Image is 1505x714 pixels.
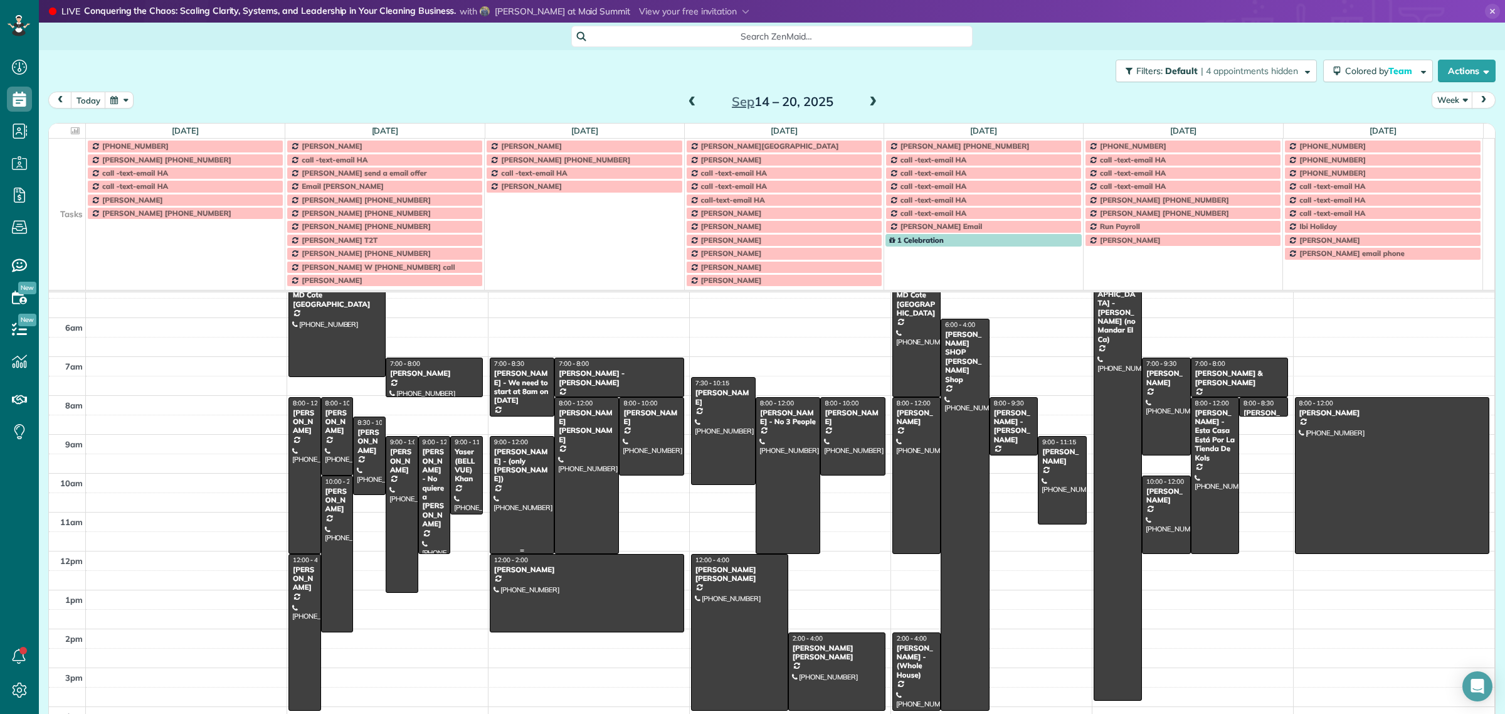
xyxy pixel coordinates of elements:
[824,408,881,427] div: [PERSON_NAME]
[102,195,163,205] span: [PERSON_NAME]
[1299,408,1486,417] div: [PERSON_NAME]
[1388,65,1414,77] span: Team
[695,556,729,564] span: 12:00 - 4:00
[60,556,83,566] span: 12pm
[1100,208,1229,218] span: [PERSON_NAME] [PHONE_NUMBER]
[65,400,83,410] span: 8am
[1146,360,1176,368] span: 7:00 - 9:30
[1299,168,1366,178] span: [PHONE_NUMBER]
[1299,399,1333,407] span: 8:00 - 12:00
[302,208,431,218] span: [PERSON_NAME] [PHONE_NUMBER]
[1195,369,1284,387] div: [PERSON_NAME] & [PERSON_NAME]
[896,290,937,317] div: MD Cote [GEOGRAPHIC_DATA]
[900,141,1030,151] span: [PERSON_NAME] [PHONE_NUMBER]
[1146,487,1186,505] div: [PERSON_NAME]
[302,155,367,164] span: call -text-email HA
[889,235,944,245] span: 1 Celebration
[695,379,729,387] span: 7:30 - 10:15
[292,408,317,435] div: [PERSON_NAME]
[792,644,882,662] div: [PERSON_NAME] [PERSON_NAME]
[84,5,457,18] strong: Conquering the Chaos: Scaling Clarity, Systems, and Leadership in Your Cleaning Business.
[701,195,765,205] span: call-text-email HA
[494,360,524,368] span: 7:00 - 8:30
[1472,92,1496,109] button: next
[65,361,83,371] span: 7am
[1323,60,1433,82] button: Colored byTeam
[302,248,431,258] span: [PERSON_NAME] [PHONE_NUMBER]
[494,447,551,484] div: [PERSON_NAME] - (only [PERSON_NAME])
[695,388,752,407] div: [PERSON_NAME]
[623,408,680,427] div: [PERSON_NAME]
[1195,408,1235,462] div: [PERSON_NAME] - Esta Casa Está Por La Tienda De Kols
[325,477,359,486] span: 10:00 - 2:00
[357,418,391,427] span: 8:30 - 10:30
[1438,60,1496,82] button: Actions
[102,155,231,164] span: [PERSON_NAME] [PHONE_NUMBER]
[1100,168,1166,178] span: call -text-email HA
[1195,360,1225,368] span: 7:00 - 8:00
[494,565,680,574] div: [PERSON_NAME]
[423,438,457,446] span: 9:00 - 12:00
[65,322,83,333] span: 6am
[559,360,589,368] span: 7:00 - 8:00
[900,181,966,191] span: call -text-email HA
[1100,221,1140,231] span: Run Payroll
[480,6,490,16] img: mike-callahan-312aff9392a7ed3f5befeea4d09099ad38ccb41c0d99b558844361c8a030ad45.jpg
[302,168,426,178] span: [PERSON_NAME] send a email offer
[701,275,762,285] span: [PERSON_NAME]
[900,208,966,218] span: call -text-email HA
[302,195,431,205] span: [PERSON_NAME] [PHONE_NUMBER]
[455,438,488,446] span: 9:00 - 11:00
[494,369,551,405] div: [PERSON_NAME] - We need to start at 8am on [DATE]
[1165,65,1198,77] span: Default
[1299,208,1365,218] span: call -text-email HA
[389,369,479,378] div: [PERSON_NAME]
[945,321,975,329] span: 6:00 - 4:00
[293,399,327,407] span: 8:00 - 12:00
[897,399,931,407] span: 8:00 - 12:00
[1299,155,1366,164] span: [PHONE_NUMBER]
[293,556,327,564] span: 12:00 - 4:00
[60,478,83,488] span: 10am
[760,399,794,407] span: 8:00 - 12:00
[18,314,36,326] span: New
[495,6,630,17] span: [PERSON_NAME] at Maid Summit
[372,125,399,136] a: [DATE]
[65,439,83,449] span: 9am
[970,125,997,136] a: [DATE]
[71,92,106,109] button: today
[1299,235,1360,245] span: [PERSON_NAME]
[1042,447,1082,466] div: [PERSON_NAME]
[900,155,966,164] span: call -text-email HA
[302,262,455,272] span: [PERSON_NAME] W [PHONE_NUMBER] call
[65,595,83,605] span: 1pm
[701,181,767,191] span: call -text-email HA
[102,208,231,218] span: [PERSON_NAME] [PHONE_NUMBER]
[102,181,168,191] span: call -text-email HA
[1042,438,1076,446] span: 9:00 - 11:15
[993,408,1034,445] div: [PERSON_NAME] - [PERSON_NAME]
[701,248,762,258] span: [PERSON_NAME]
[704,95,861,109] h2: 14 – 20, 2025
[65,673,83,683] span: 3pm
[559,399,593,407] span: 8:00 - 12:00
[759,408,816,427] div: [PERSON_NAME] - No 3 People
[1100,235,1161,245] span: [PERSON_NAME]
[1201,65,1298,77] span: | 4 appointments hidden
[623,399,657,407] span: 8:00 - 10:00
[1432,92,1473,109] button: Week
[389,447,415,474] div: [PERSON_NAME]
[1109,60,1317,82] a: Filters: Default | 4 appointments hidden
[1195,399,1229,407] span: 8:00 - 12:00
[501,141,562,151] span: [PERSON_NAME]
[102,168,168,178] span: call -text-email HA
[302,181,384,191] span: Email [PERSON_NAME]
[1345,65,1417,77] span: Colored by
[65,634,83,644] span: 2pm
[302,221,431,231] span: [PERSON_NAME] [PHONE_NUMBER]
[701,168,767,178] span: call -text-email HA
[1100,155,1166,164] span: call -text-email HA
[896,408,937,427] div: [PERSON_NAME]
[302,141,362,151] span: [PERSON_NAME]
[1136,65,1163,77] span: Filters:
